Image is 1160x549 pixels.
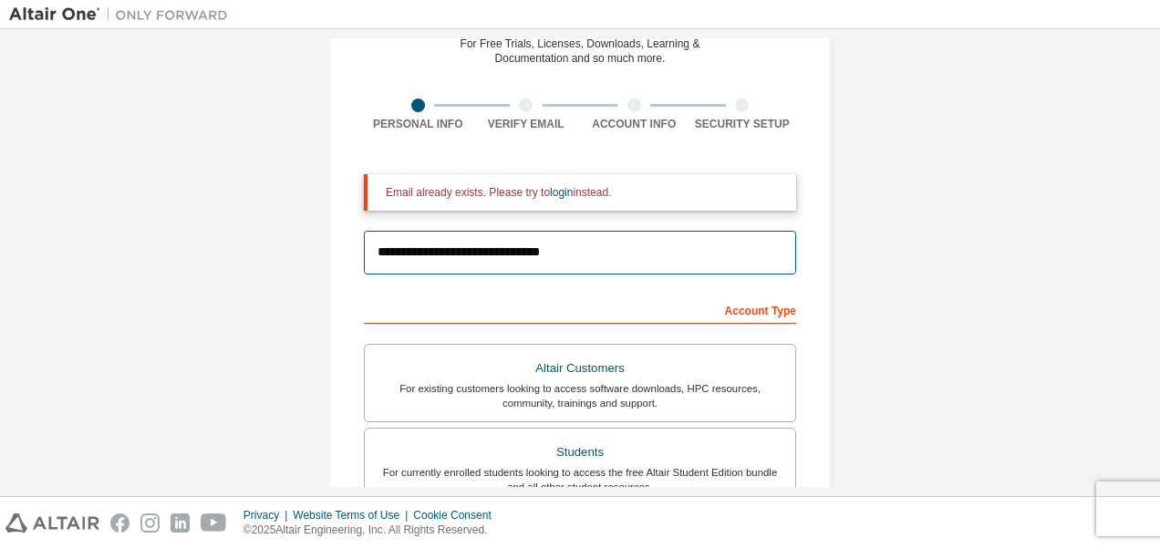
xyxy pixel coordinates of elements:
[5,513,99,533] img: altair_logo.svg
[243,508,293,523] div: Privacy
[472,117,581,131] div: Verify Email
[376,465,784,494] div: For currently enrolled students looking to access the free Altair Student Edition bundle and all ...
[364,295,796,324] div: Account Type
[293,508,413,523] div: Website Terms of Use
[550,186,573,199] a: login
[413,508,502,523] div: Cookie Consent
[386,185,782,200] div: Email already exists. Please try to instead.
[376,356,784,381] div: Altair Customers
[376,440,784,465] div: Students
[689,117,797,131] div: Security Setup
[376,381,784,410] div: For existing customers looking to access software downloads, HPC resources, community, trainings ...
[201,513,227,533] img: youtube.svg
[580,117,689,131] div: Account Info
[140,513,160,533] img: instagram.svg
[243,523,502,538] p: © 2025 Altair Engineering, Inc. All Rights Reserved.
[461,36,700,66] div: For Free Trials, Licenses, Downloads, Learning & Documentation and so much more.
[171,513,190,533] img: linkedin.svg
[110,513,129,533] img: facebook.svg
[9,5,237,24] img: Altair One
[364,117,472,131] div: Personal Info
